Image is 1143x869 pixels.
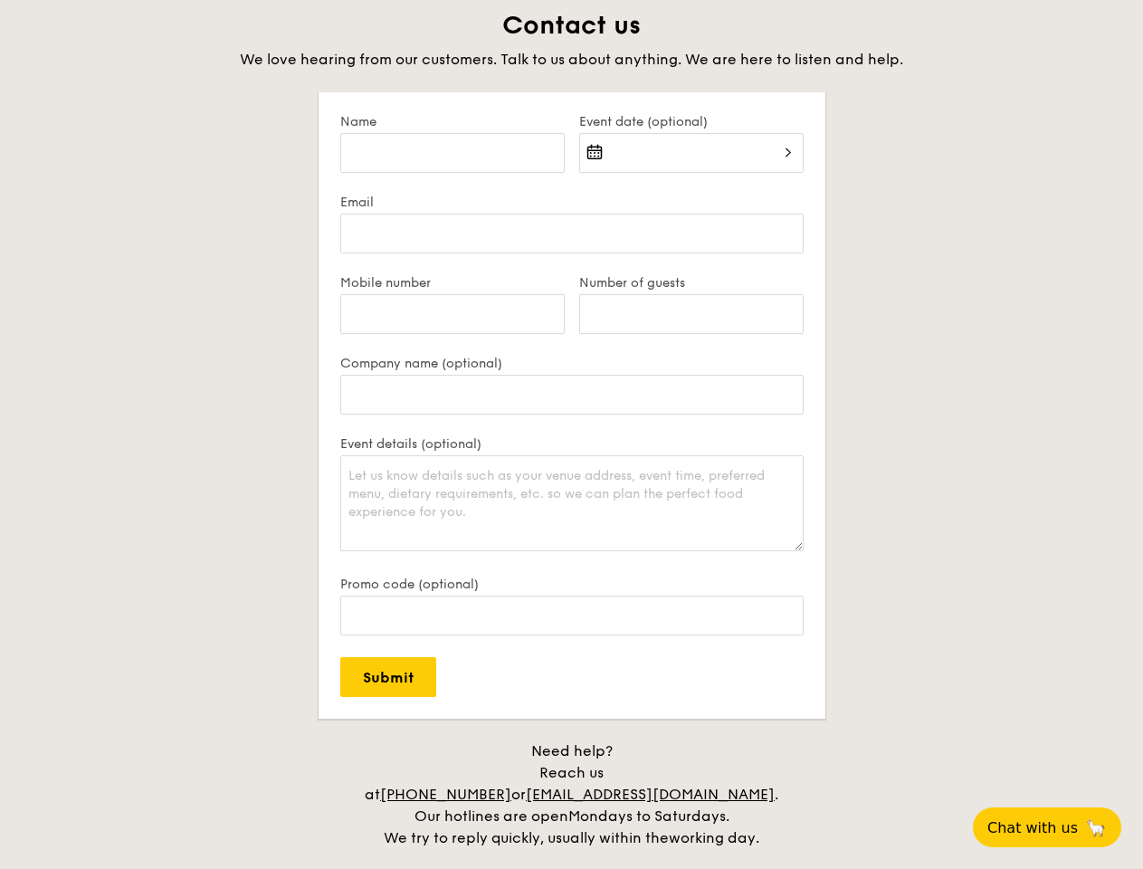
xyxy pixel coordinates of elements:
input: Submit [340,657,436,697]
span: working day. [669,829,759,846]
span: We love hearing from our customers. Talk to us about anything. We are here to listen and help. [240,51,903,68]
textarea: Let us know details such as your venue address, event time, preferred menu, dietary requirements,... [340,455,804,551]
span: Contact us [502,10,641,41]
label: Event date (optional) [579,114,804,129]
span: 🦙 [1085,817,1107,838]
span: Mondays to Saturdays. [568,807,729,825]
label: Number of guests [579,275,804,291]
a: [PHONE_NUMBER] [380,786,511,803]
label: Event details (optional) [340,436,804,452]
span: Chat with us [987,819,1078,836]
label: Mobile number [340,275,565,291]
label: Email [340,195,804,210]
button: Chat with us🦙 [973,807,1121,847]
label: Promo code (optional) [340,577,804,592]
label: Name [340,114,565,129]
a: [EMAIL_ADDRESS][DOMAIN_NAME] [526,786,775,803]
div: Need help? Reach us at or . Our hotlines are open We try to reply quickly, usually within the [346,740,798,849]
label: Company name (optional) [340,356,804,371]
